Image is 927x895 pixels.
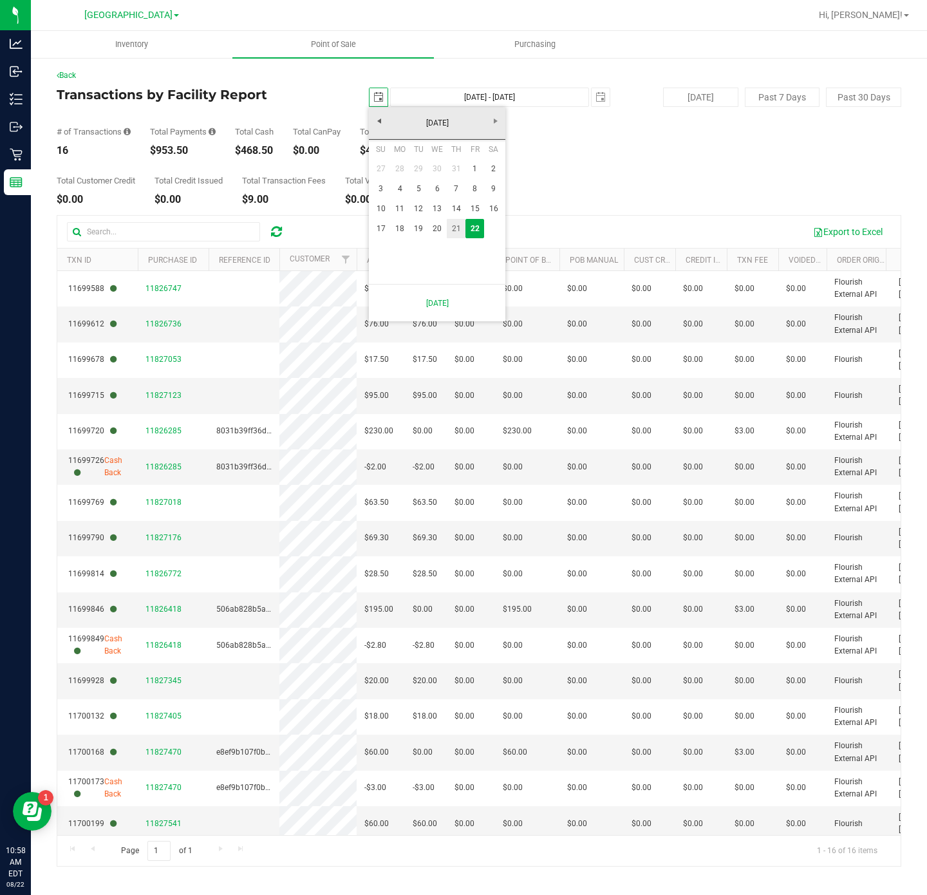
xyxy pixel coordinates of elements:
[242,176,326,185] div: Total Transaction Fees
[67,222,260,241] input: Search...
[391,159,409,179] a: 28
[447,179,465,199] a: 7
[454,710,474,722] span: $0.00
[834,532,863,544] span: Flourish
[683,746,703,758] span: $0.00
[834,490,883,514] span: Flourish External API
[10,65,23,78] inline-svg: Inbound
[293,127,341,136] div: Total CanPay
[465,140,484,159] th: Friday
[683,318,703,330] span: $0.00
[454,353,474,366] span: $0.00
[67,256,91,265] a: TXN ID
[413,532,437,544] span: $69.30
[124,127,131,136] i: Count of all successful payment transactions, possibly including voids, refunds, and cash-back fr...
[786,353,806,366] span: $0.00
[735,639,754,652] span: $0.00
[447,140,465,159] th: Thursday
[413,425,433,437] span: $0.00
[154,194,223,205] div: $0.00
[735,782,754,794] span: $0.00
[503,318,523,330] span: $0.00
[503,568,523,580] span: $0.00
[683,496,703,509] span: $0.00
[632,639,651,652] span: $0.00
[10,148,23,161] inline-svg: Retail
[503,353,523,366] span: $0.00
[786,568,806,580] span: $0.00
[567,353,587,366] span: $0.00
[683,283,703,295] span: $0.00
[465,219,484,239] a: 22
[503,283,523,295] span: $0.00
[503,532,523,544] span: $0.00
[497,39,573,50] span: Purchasing
[364,283,389,295] span: $28.50
[735,283,754,295] span: $0.00
[150,127,216,136] div: Total Payments
[364,818,389,830] span: $60.00
[413,318,437,330] span: $76.00
[145,284,182,293] span: 11826747
[786,283,806,295] span: $0.00
[484,140,503,159] th: Saturday
[454,532,474,544] span: $0.00
[567,461,587,473] span: $0.00
[413,603,433,616] span: $0.00
[807,841,888,860] span: 1 - 16 of 16 items
[683,675,703,687] span: $0.00
[409,199,428,219] a: 12
[826,88,901,107] button: Past 30 Days
[834,561,883,586] span: Flourish External API
[371,199,390,219] a: 10
[786,496,806,509] span: $0.00
[632,353,651,366] span: $0.00
[465,199,484,219] a: 15
[834,312,883,336] span: Flourish External API
[683,353,703,366] span: $0.00
[735,818,754,830] span: $0.00
[413,496,437,509] span: $63.50
[360,146,464,156] div: $485.00
[834,776,883,800] span: Flourish External API
[57,71,76,80] a: Back
[737,256,768,265] a: Txn Fee
[391,179,409,199] a: 4
[413,818,437,830] span: $60.00
[683,782,703,794] span: $0.00
[10,176,23,189] inline-svg: Reports
[57,146,131,156] div: 16
[454,568,474,580] span: $0.00
[632,710,651,722] span: $0.00
[68,776,104,800] span: 11700173
[370,111,389,131] a: Previous
[68,455,104,479] span: 11699726
[735,425,754,437] span: $3.00
[786,746,806,758] span: $0.00
[428,159,447,179] a: 30
[10,120,23,133] inline-svg: Outbound
[413,675,437,687] span: $20.00
[68,746,117,758] span: 11700168
[110,841,203,861] span: Page of 1
[413,353,437,366] span: $17.50
[216,462,351,471] span: 8031b39ff36d43c245994f1dcf8c002d
[819,10,903,20] span: Hi, [PERSON_NAME]!
[567,390,587,402] span: $0.00
[567,532,587,544] span: $0.00
[413,710,437,722] span: $18.00
[209,127,216,136] i: Sum of all successful, non-voided payment transaction amounts, excluding tips and transaction fees.
[364,675,389,687] span: $20.00
[447,219,465,239] a: 21
[413,746,433,758] span: $0.00
[84,10,173,21] span: [GEOGRAPHIC_DATA]
[632,746,651,758] span: $0.00
[376,290,498,316] a: [DATE]
[465,159,484,179] a: 1
[145,641,182,650] span: 11826418
[683,603,703,616] span: $0.00
[454,818,474,830] span: $0.00
[145,819,182,828] span: 11827541
[634,256,681,265] a: Cust Credit
[786,675,806,687] span: $0.00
